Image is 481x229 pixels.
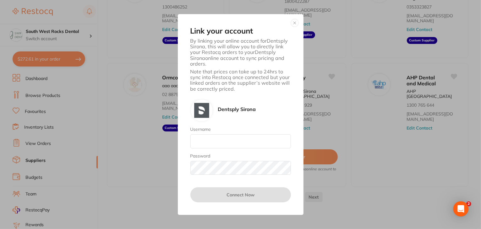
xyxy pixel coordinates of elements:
div: Open Intercom Messenger [453,201,468,216]
h2: Link your account [190,27,291,35]
label: Username [190,127,291,132]
label: Password [190,153,291,158]
p: Note that prices can take up to 24hrs to sync into Restocq once connected but your linked orders ... [190,69,291,92]
p: Dentsply Sirona [218,106,256,112]
p: By linking your online account for Dentsply Sirona , this will allow you to directly link your Re... [190,38,291,67]
img: Dentsply Sirona [194,103,209,118]
span: 2 [466,201,471,206]
button: Connect Now [190,187,291,202]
